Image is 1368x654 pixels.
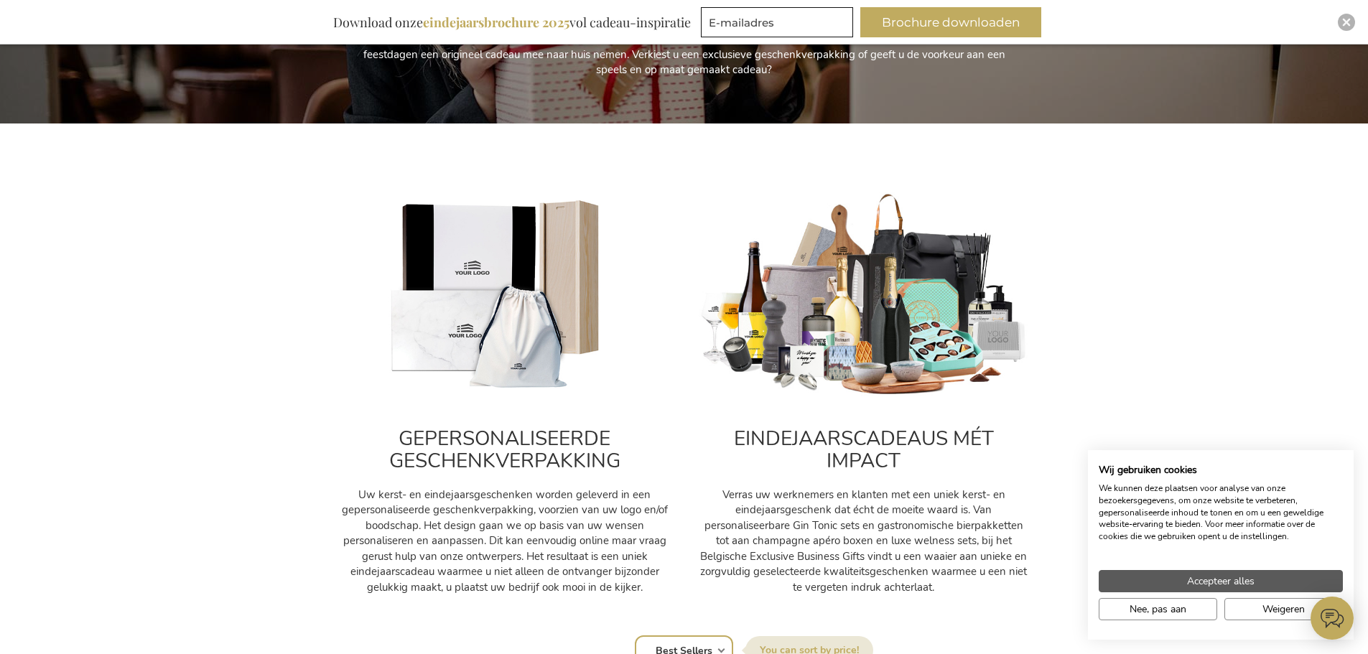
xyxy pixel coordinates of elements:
h2: EINDEJAARSCADEAUS MÉT IMPACT [699,428,1029,472]
span: Accepteer alles [1187,574,1255,589]
form: marketing offers and promotions [701,7,857,42]
span: Weigeren [1262,602,1305,617]
h2: GEPERSONALISEERDE GESCHENKVERPAKKING [340,428,670,472]
h2: Wij gebruiken cookies [1099,464,1343,477]
img: Personalised_gifts [340,192,670,398]
span: Nee, pas aan [1130,602,1186,617]
input: E-mailadres [701,7,853,37]
p: De winterperiode nodigt uit tot het delen van geschenken en het uiten van waardering voor elkaar.... [361,17,1008,78]
div: Close [1338,14,1355,31]
img: cadeau_personeel_medewerkers-kerst_1 [699,192,1029,398]
p: We kunnen deze plaatsen voor analyse van onze bezoekersgegevens, om onze website te verbeteren, g... [1099,482,1343,543]
div: Download onze vol cadeau-inspiratie [327,7,697,37]
button: Alle cookies weigeren [1224,598,1343,620]
button: Accepteer alle cookies [1099,570,1343,592]
b: eindejaarsbrochure 2025 [423,14,569,31]
button: Brochure downloaden [860,7,1041,37]
iframe: belco-activator-frame [1311,597,1354,640]
img: Close [1342,18,1351,27]
button: Pas cookie voorkeuren aan [1099,598,1217,620]
p: Verras uw werknemers en klanten met een uniek kerst- en eindejaarsgeschenk dat écht de moeite waa... [699,487,1029,595]
p: Uw kerst- en eindejaarsgeschenken worden geleverd in een gepersonaliseerde geschenkverpakking, vo... [340,487,670,595]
